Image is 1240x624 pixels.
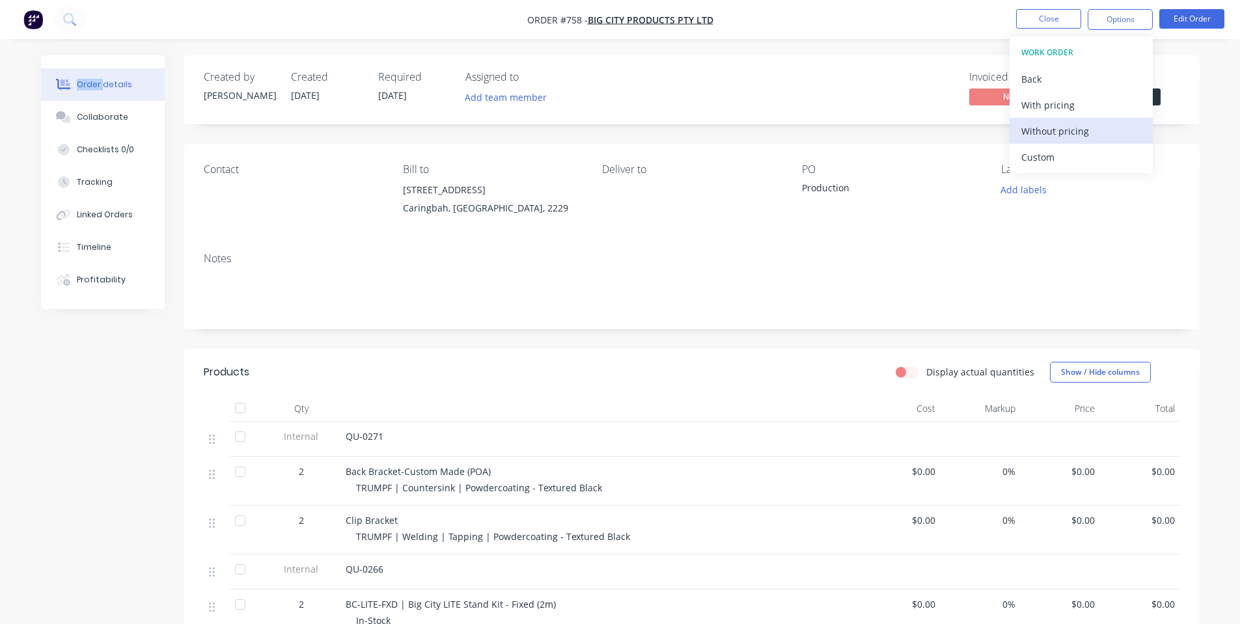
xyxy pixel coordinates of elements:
[946,513,1015,527] span: 0%
[403,199,581,217] div: Caringbah, [GEOGRAPHIC_DATA], 2229
[403,181,581,199] div: [STREET_ADDRESS]
[926,365,1034,379] label: Display actual quantities
[465,71,596,83] div: Assigned to
[1105,513,1175,527] span: $0.00
[299,597,304,611] span: 2
[23,10,43,29] img: Factory
[1026,513,1095,527] span: $0.00
[346,514,398,526] span: Clip Bracket
[204,252,1180,265] div: Notes
[969,71,1067,83] div: Invoiced
[77,209,133,221] div: Linked Orders
[41,133,165,166] button: Checklists 0/0
[346,430,383,442] span: QU-0271
[969,88,1047,105] span: No
[866,465,936,478] span: $0.00
[41,231,165,264] button: Timeline
[861,396,941,422] div: Cost
[946,597,1015,611] span: 0%
[1021,396,1101,422] div: Price
[356,482,602,494] span: TRUMPF | Countersink | Powdercoating - Textured Black
[1021,122,1141,141] div: Without pricing
[291,89,320,102] span: [DATE]
[602,163,780,176] div: Deliver to
[41,264,165,296] button: Profitability
[77,144,134,156] div: Checklists 0/0
[1021,70,1141,88] div: Back
[465,88,554,106] button: Add team member
[588,14,713,26] a: Big City Products Pty Ltd
[291,71,363,83] div: Created
[204,364,249,380] div: Products
[1021,148,1141,167] div: Custom
[458,88,553,106] button: Add team member
[204,163,382,176] div: Contact
[1105,465,1175,478] span: $0.00
[378,89,407,102] span: [DATE]
[1050,362,1151,383] button: Show / Hide columns
[268,429,335,443] span: Internal
[866,513,936,527] span: $0.00
[41,101,165,133] button: Collaborate
[262,396,340,422] div: Qty
[1010,92,1153,118] button: With pricing
[346,563,383,575] span: QU-0266
[994,181,1054,198] button: Add labels
[77,241,111,253] div: Timeline
[299,465,304,478] span: 2
[866,597,936,611] span: $0.00
[1021,96,1141,115] div: With pricing
[802,181,965,199] div: Production
[1088,9,1153,30] button: Options
[346,598,556,610] span: BC-LITE-FXD | Big City LITE Stand Kit - Fixed (2m)
[299,513,304,527] span: 2
[1026,597,1095,611] span: $0.00
[802,163,980,176] div: PO
[1105,597,1175,611] span: $0.00
[403,181,581,223] div: [STREET_ADDRESS]Caringbah, [GEOGRAPHIC_DATA], 2229
[1010,40,1153,66] button: WORK ORDER
[204,88,275,102] div: [PERSON_NAME]
[41,198,165,231] button: Linked Orders
[77,176,113,188] div: Tracking
[77,274,126,286] div: Profitability
[41,68,165,101] button: Order details
[268,562,335,576] span: Internal
[41,166,165,198] button: Tracking
[1010,144,1153,170] button: Custom
[356,530,630,543] span: TRUMPF | Welding | Tapping | Powdercoating - Textured Black
[1026,465,1095,478] span: $0.00
[1021,44,1141,61] div: WORK ORDER
[1010,118,1153,144] button: Without pricing
[1159,9,1224,29] button: Edit Order
[946,465,1015,478] span: 0%
[378,71,450,83] div: Required
[1100,396,1180,422] div: Total
[527,14,588,26] span: Order #758 -
[77,111,128,123] div: Collaborate
[941,396,1021,422] div: Markup
[1010,66,1153,92] button: Back
[1016,9,1081,29] button: Close
[204,71,275,83] div: Created by
[403,163,581,176] div: Bill to
[346,465,491,478] span: Back Bracket-Custom Made (POA)
[77,79,132,90] div: Order details
[1001,163,1179,176] div: Labels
